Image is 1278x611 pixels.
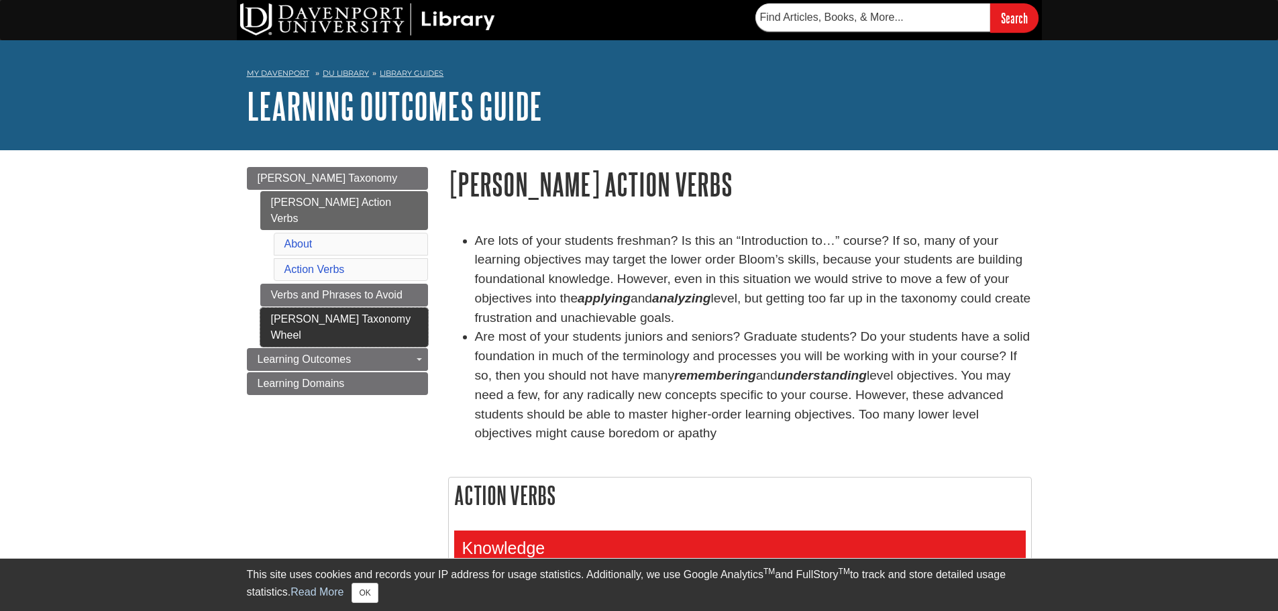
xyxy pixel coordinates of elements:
a: Learning Outcomes Guide [247,85,542,127]
input: Search [990,3,1039,32]
a: Verbs and Phrases to Avoid [260,284,428,307]
a: Library Guides [380,68,443,78]
a: My Davenport [247,68,309,79]
sup: TM [763,567,775,576]
img: DU Library [240,3,495,36]
a: About [284,238,313,249]
input: Find Articles, Books, & More... [755,3,990,32]
a: Learning Outcomes [247,348,428,371]
strong: applying [578,291,631,305]
sup: TM [839,567,850,576]
a: [PERSON_NAME] Action Verbs [260,191,428,230]
strong: analyzing [652,291,710,305]
a: Read More [290,586,343,598]
a: [PERSON_NAME] Taxonomy Wheel [260,308,428,347]
a: Learning Domains [247,372,428,395]
span: Learning Outcomes [258,353,352,365]
h1: [PERSON_NAME] Action Verbs [448,167,1032,201]
a: Action Verbs [284,264,345,275]
span: [PERSON_NAME] Taxonomy [258,172,398,184]
em: understanding [778,368,867,382]
a: [PERSON_NAME] Taxonomy [247,167,428,190]
div: Guide Page Menu [247,167,428,395]
li: Are lots of your students freshman? Is this an “Introduction to…” course? If so, many of your lea... [475,231,1032,328]
li: Are most of your students juniors and seniors? Graduate students? Do your students have a solid f... [475,327,1032,443]
a: DU Library [323,68,369,78]
button: Close [352,583,378,603]
h3: Knowledge [456,532,1024,565]
h2: Action Verbs [449,478,1031,513]
span: Learning Domains [258,378,345,389]
nav: breadcrumb [247,64,1032,86]
em: remembering [674,368,756,382]
form: Searches DU Library's articles, books, and more [755,3,1039,32]
div: This site uses cookies and records your IP address for usage statistics. Additionally, we use Goo... [247,567,1032,603]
